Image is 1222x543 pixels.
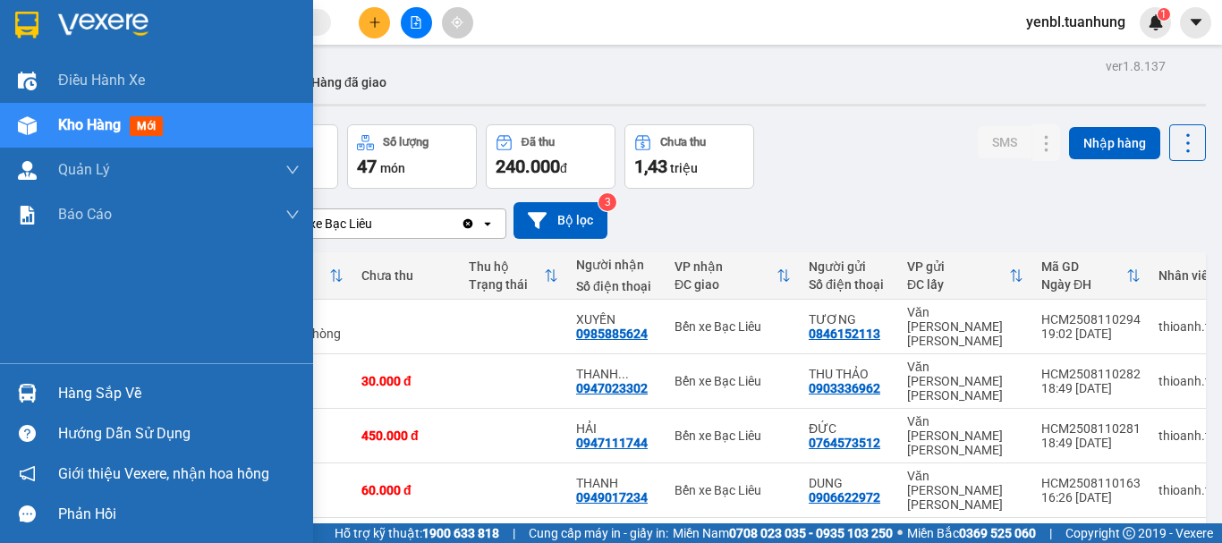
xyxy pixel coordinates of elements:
[809,421,889,436] div: ĐỨC
[451,16,463,29] span: aim
[959,526,1036,540] strong: 0369 525 060
[130,116,163,136] span: mới
[374,215,376,233] input: Selected Bến xe Bạc Liêu.
[576,381,648,395] div: 0947023302
[1041,476,1141,490] div: HCM2508110163
[58,203,112,225] span: Báo cáo
[576,490,648,505] div: 0949017234
[357,156,377,177] span: 47
[18,384,37,403] img: warehouse-icon
[673,523,893,543] span: Miền Nam
[675,277,776,292] div: ĐC giao
[809,277,889,292] div: Số điện thoại
[461,216,475,231] svg: Clear value
[1041,312,1141,327] div: HCM2508110294
[907,360,1023,403] div: Văn [PERSON_NAME] [PERSON_NAME]
[598,193,616,211] sup: 3
[1032,252,1150,300] th: Toggle SortBy
[401,7,432,38] button: file-add
[1180,7,1211,38] button: caret-down
[576,327,648,341] div: 0985885624
[18,116,37,135] img: warehouse-icon
[469,259,544,274] div: Thu hộ
[576,367,657,381] div: THANH NHÂN
[18,72,37,90] img: warehouse-icon
[480,216,495,231] svg: open
[58,380,300,407] div: Hàng sắp về
[1041,490,1141,505] div: 16:26 [DATE]
[660,136,706,148] div: Chưa thu
[1188,14,1204,30] span: caret-down
[285,208,300,222] span: down
[1012,11,1140,33] span: yenbl.tuanhung
[1148,14,1164,30] img: icon-new-feature
[285,215,372,233] div: Bến xe Bạc Liêu
[58,158,110,181] span: Quản Lý
[1041,436,1141,450] div: 18:49 [DATE]
[522,136,555,148] div: Đã thu
[675,428,791,443] div: Bến xe Bạc Liêu
[361,374,451,388] div: 30.000 đ
[359,7,390,38] button: plus
[576,312,657,327] div: XUYẾN
[809,367,889,381] div: THU THẢO
[907,469,1023,512] div: Văn [PERSON_NAME] [PERSON_NAME]
[675,319,791,334] div: Bến xe Bạc Liêu
[624,124,754,189] button: Chưa thu1,43 triệu
[898,252,1032,300] th: Toggle SortBy
[576,421,657,436] div: HẢI
[422,526,499,540] strong: 1900 633 818
[58,462,269,485] span: Giới thiệu Vexere, nhận hoa hồng
[907,277,1009,292] div: ĐC lấy
[1049,523,1052,543] span: |
[1160,8,1167,21] span: 1
[19,465,36,482] span: notification
[907,523,1036,543] span: Miền Bắc
[576,258,657,272] div: Người nhận
[58,501,300,528] div: Phản hồi
[675,259,776,274] div: VP nhận
[1158,8,1170,21] sup: 1
[1041,367,1141,381] div: HCM2508110282
[18,206,37,225] img: solution-icon
[670,161,698,175] span: triệu
[1123,527,1135,539] span: copyright
[576,436,648,450] div: 0947111744
[675,374,791,388] div: Bến xe Bạc Liêu
[297,61,401,104] button: Hàng đã giao
[907,259,1009,274] div: VP gửi
[729,526,893,540] strong: 0708 023 035 - 0935 103 250
[486,124,615,189] button: Đã thu240.000đ
[335,523,499,543] span: Hỗ trợ kỹ thuật:
[361,428,451,443] div: 450.000 đ
[1041,259,1126,274] div: Mã GD
[19,425,36,442] span: question-circle
[618,367,629,381] span: ...
[907,305,1023,348] div: Văn [PERSON_NAME] [PERSON_NAME]
[361,483,451,497] div: 60.000 đ
[809,327,880,341] div: 0846152113
[18,161,37,180] img: warehouse-icon
[58,69,145,91] span: Điều hành xe
[809,259,889,274] div: Người gửi
[529,523,668,543] span: Cung cấp máy in - giấy in:
[907,414,1023,457] div: Văn [PERSON_NAME] [PERSON_NAME]
[1041,277,1126,292] div: Ngày ĐH
[576,279,657,293] div: Số điện thoại
[460,252,567,300] th: Toggle SortBy
[361,268,451,283] div: Chưa thu
[383,136,429,148] div: Số lượng
[576,476,657,490] div: THANH
[809,490,880,505] div: 0906622972
[410,16,422,29] span: file-add
[897,530,903,537] span: ⚪️
[285,163,300,177] span: down
[347,124,477,189] button: Số lượng47món
[58,420,300,447] div: Hướng dẫn sử dụng
[380,161,405,175] span: món
[513,523,515,543] span: |
[513,202,607,239] button: Bộ lọc
[1041,421,1141,436] div: HCM2508110281
[666,252,800,300] th: Toggle SortBy
[1041,381,1141,395] div: 18:49 [DATE]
